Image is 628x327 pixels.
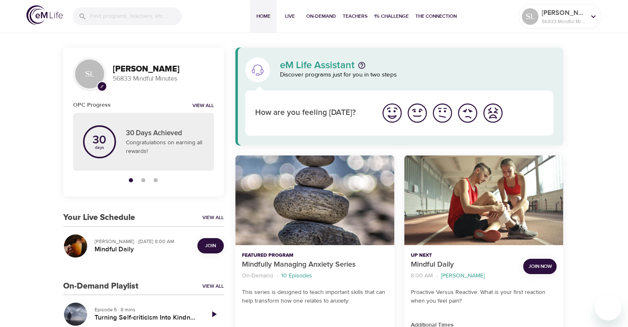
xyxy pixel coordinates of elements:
p: Mindful Daily [411,259,517,270]
iframe: Button to launch messaging window [595,294,621,320]
a: View all notifications [192,103,214,110]
span: Join [205,241,216,250]
h3: [PERSON_NAME] [113,64,214,74]
span: Home [254,12,273,21]
p: Episode 5 · 8 mins [95,306,197,313]
p: Congratulations on earning all rewards! [126,138,204,156]
li: · [436,270,438,282]
p: days [92,146,106,149]
p: 30 [92,134,106,146]
p: Featured Program [242,252,388,259]
p: Proactive Versus Reactive: What is your first reaction when you feel pain? [411,288,557,306]
p: 30 Days Achieved [126,128,204,139]
span: The Connection [415,12,457,21]
img: good [406,102,429,124]
a: View All [202,214,224,221]
span: Teachers [343,12,367,21]
p: [PERSON_NAME] · [DATE] 8:00 AM [95,238,191,245]
img: bad [456,102,479,124]
img: great [381,102,403,124]
span: Join Now [528,262,552,271]
h6: OPC Progress [73,100,111,110]
img: eM Life Assistant [251,63,264,76]
p: Up Next [411,252,517,259]
img: logo [26,5,63,25]
p: 56833 Mindful Minutes [113,74,214,84]
button: I'm feeling bad [455,100,480,126]
span: 1% Challenge [374,12,409,21]
div: SL [73,57,106,91]
button: I'm feeling good [405,100,430,126]
nav: breadcrumb [411,270,517,282]
h3: On-Demand Playlist [63,282,138,291]
p: Mindfully Managing Anxiety Series [242,259,388,270]
p: [PERSON_NAME] [542,8,585,18]
button: Join [197,238,224,253]
nav: breadcrumb [242,270,388,282]
button: I'm feeling great [379,100,405,126]
p: 8:00 AM [411,272,433,280]
button: I'm feeling worst [480,100,505,126]
a: Play Episode [204,304,224,324]
p: This series is designed to teach important skills that can help transform how one relates to anxi... [242,288,388,306]
input: Find programs, teachers, etc... [90,7,182,25]
li: · [276,270,278,282]
p: 56833 Mindful Minutes [542,18,585,25]
button: I'm feeling ok [430,100,455,126]
div: SL [522,8,538,25]
h5: Mindful Daily [95,245,191,254]
p: On-Demand [242,272,273,280]
button: Mindfully Managing Anxiety Series [235,155,394,245]
button: Mindful Daily [404,155,563,245]
p: [PERSON_NAME] [441,272,485,280]
button: Turning Self-criticism Into Kindness [63,302,88,327]
span: On-Demand [306,12,336,21]
img: ok [431,102,454,124]
img: worst [481,102,504,124]
a: View All [202,283,224,290]
h3: Your Live Schedule [63,213,135,222]
p: 10 Episodes [281,272,312,280]
p: eM Life Assistant [280,60,355,70]
h5: Turning Self-criticism Into Kindness [95,313,197,322]
p: Discover programs just for you in two steps [280,70,554,80]
span: Live [280,12,300,21]
button: Join Now [523,259,557,274]
p: How are you feeling [DATE]? [255,107,370,119]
